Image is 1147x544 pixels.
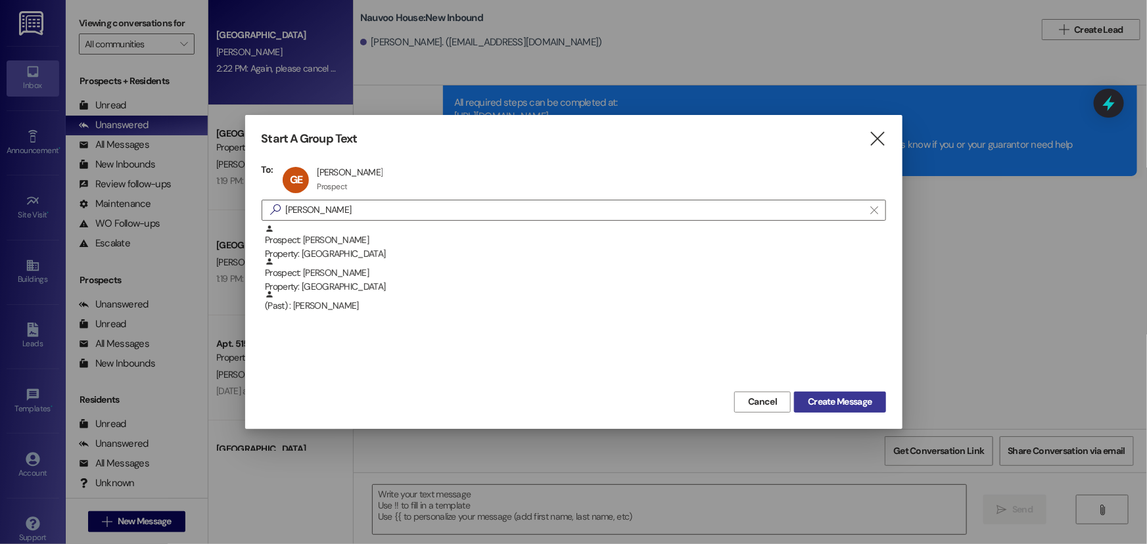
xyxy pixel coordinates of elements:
button: Cancel [734,392,791,413]
div: (Past) : [PERSON_NAME] [265,290,886,313]
span: Cancel [748,395,777,409]
i:  [871,205,878,215]
div: Property: [GEOGRAPHIC_DATA] [265,280,886,294]
div: [PERSON_NAME] [317,166,383,178]
div: Prospect: [PERSON_NAME]Property: [GEOGRAPHIC_DATA] [262,224,886,257]
span: Create Message [808,395,872,409]
div: Prospect: [PERSON_NAME] [265,224,886,261]
span: GE [290,173,302,187]
input: Search for any contact or apartment [286,201,864,219]
i:  [265,203,286,217]
button: Create Message [794,392,885,413]
div: Property: [GEOGRAPHIC_DATA] [265,247,886,261]
div: Prospect: [PERSON_NAME] [265,257,886,294]
div: Prospect: [PERSON_NAME]Property: [GEOGRAPHIC_DATA] [262,257,886,290]
h3: Start A Group Text [262,131,358,147]
button: Clear text [864,200,885,220]
div: Prospect [317,181,347,192]
i:  [868,132,886,146]
div: (Past) : [PERSON_NAME] [262,290,886,323]
h3: To: [262,164,273,175]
